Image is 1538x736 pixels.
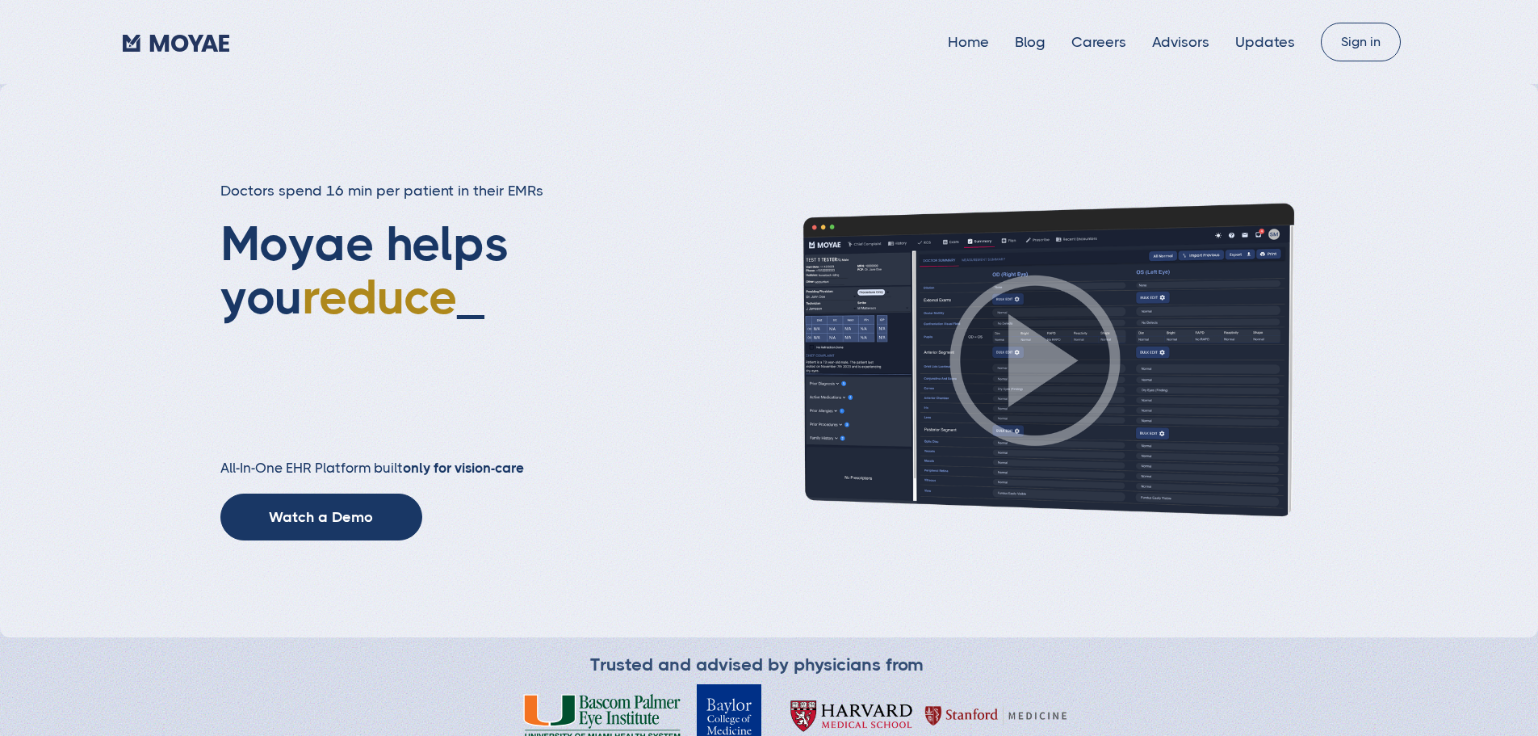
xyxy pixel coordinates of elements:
img: Moyae Logo [123,35,229,52]
div: Trusted and advised by physicians from [590,654,924,676]
h2: All-In-One EHR Platform built [220,460,650,477]
span: _ [457,269,484,325]
a: Watch a Demo [220,494,422,540]
h1: Moyae helps you [220,217,650,427]
a: home [123,30,229,54]
strong: only for vision-care [403,460,524,476]
a: Blog [1015,34,1046,50]
a: Sign in [1321,23,1401,61]
span: reduce [302,269,457,325]
img: Patient history screenshot [753,201,1318,519]
a: Advisors [1152,34,1209,50]
a: Updates [1235,34,1295,50]
a: Home [948,34,989,50]
h3: Doctors spend 16 min per patient in their EMRs [220,181,650,201]
a: Careers [1071,34,1126,50]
